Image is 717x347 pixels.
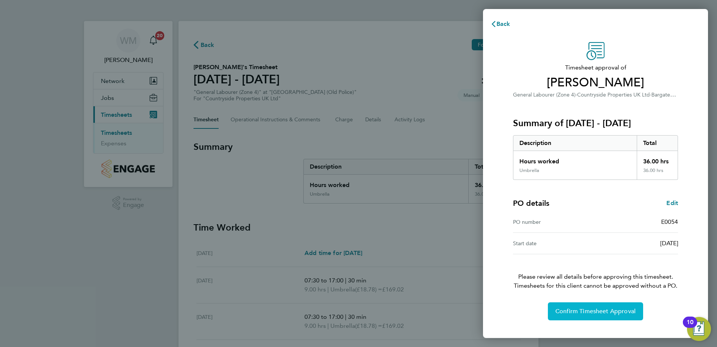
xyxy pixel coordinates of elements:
div: 36.00 hrs [637,167,678,180]
div: Summary of 25 - 31 Aug 2025 [513,135,678,180]
div: PO number [513,217,595,226]
span: General Labourer (Zone 4) [513,92,576,98]
div: 10 [687,322,693,332]
span: Edit [666,199,678,207]
h3: Summary of [DATE] - [DATE] [513,117,678,129]
span: Back [496,20,510,27]
span: E0054 [661,218,678,225]
span: Countryside Properties UK Ltd [577,92,650,98]
span: Timesheets for this client cannot be approved without a PO. [504,281,687,290]
a: Edit [666,199,678,208]
div: Description [513,136,637,151]
div: [DATE] [595,239,678,248]
p: Please review all details before approving this timesheet. [504,254,687,290]
button: Open Resource Center, 10 new notifications [687,317,711,341]
span: Confirm Timesheet Approval [555,308,636,315]
button: Back [483,17,518,32]
button: Confirm Timesheet Approval [548,302,643,320]
span: [PERSON_NAME] [513,75,678,90]
span: · [576,92,577,98]
div: Start date [513,239,595,248]
span: Timesheet approval of [513,63,678,72]
div: Hours worked [513,151,637,167]
div: Total [637,136,678,151]
div: Umbrella [519,167,539,173]
h4: PO details [513,198,549,208]
div: 36.00 hrs [637,151,678,167]
span: · [650,92,651,98]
